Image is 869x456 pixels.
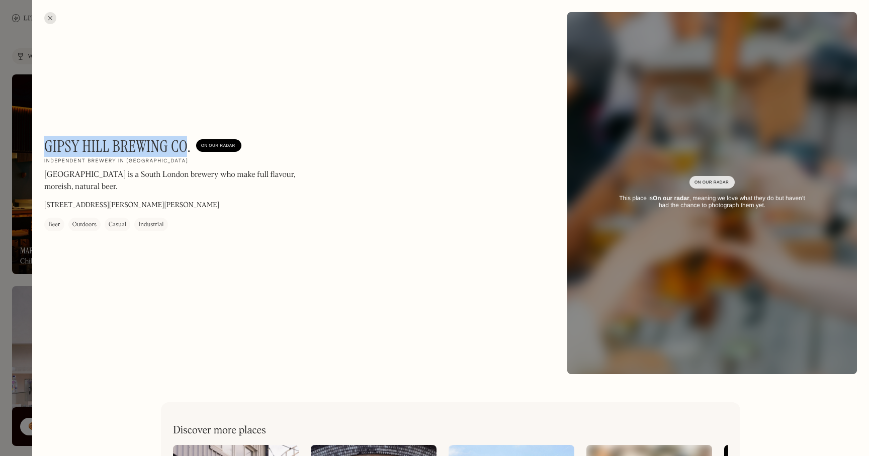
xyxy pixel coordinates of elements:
[44,137,191,156] h1: Gipsy Hill Brewing Co.
[138,220,163,230] div: Industrial
[44,158,188,165] h2: Independent brewery in [GEOGRAPHIC_DATA]
[109,220,126,230] div: Casual
[614,195,811,209] div: This place is , meaning we love what they do but haven’t had the chance to photograph them yet.
[201,141,236,151] div: On Our Radar
[173,424,266,437] h2: Discover more places
[72,220,97,230] div: Outdoors
[653,195,689,202] strong: On our radar
[44,201,219,211] p: [STREET_ADDRESS][PERSON_NAME][PERSON_NAME]
[44,169,316,194] p: [GEOGRAPHIC_DATA] is a South London brewery who make full flavour, moreish, natural beer.
[48,220,60,230] div: Beer
[694,177,730,188] div: On Our Radar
